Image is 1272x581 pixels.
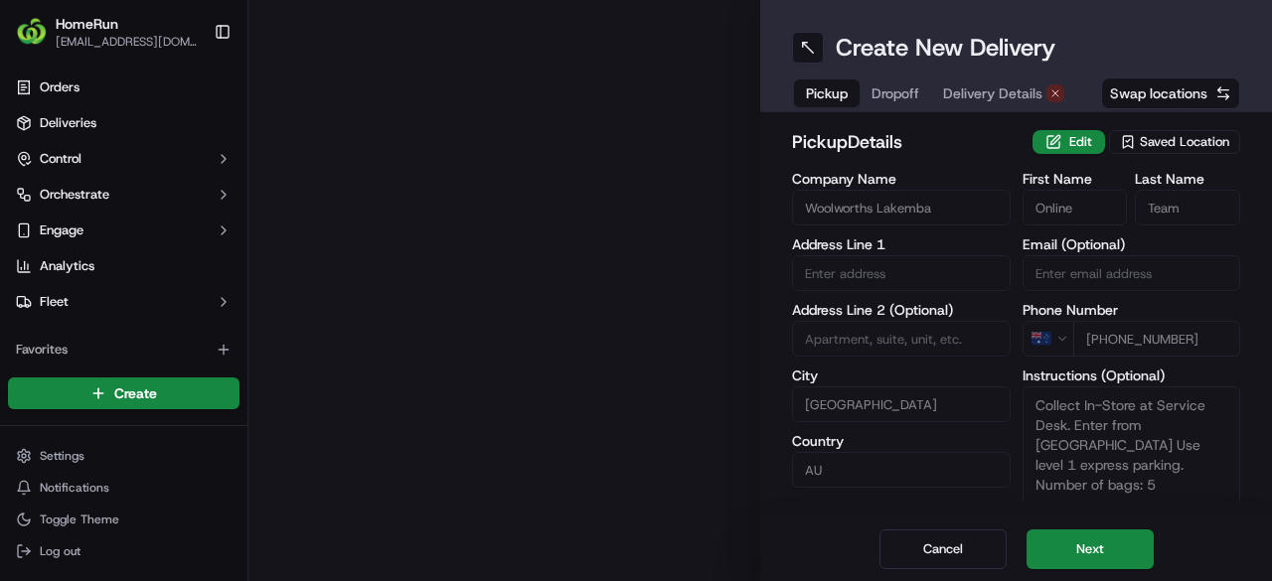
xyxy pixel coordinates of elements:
[8,215,239,246] button: Engage
[1135,172,1240,186] label: Last Name
[879,529,1007,569] button: Cancel
[40,150,81,168] span: Control
[1023,386,1241,535] textarea: Collect In-Store at Service Desk. Enter from [GEOGRAPHIC_DATA] Use level 1 express parking. Numbe...
[792,255,1011,291] input: Enter address
[1110,83,1207,103] span: Swap locations
[792,386,1011,422] input: Enter city
[40,543,80,559] span: Log out
[1023,368,1241,382] label: Instructions (Optional)
[806,83,848,103] span: Pickup
[40,114,96,132] span: Deliveries
[943,83,1042,103] span: Delivery Details
[16,16,48,48] img: HomeRun
[792,303,1011,317] label: Address Line 2 (Optional)
[8,377,239,409] button: Create
[40,221,83,239] span: Engage
[1023,303,1241,317] label: Phone Number
[8,334,239,365] div: Favorites
[792,368,1011,382] label: City
[792,434,1011,448] label: Country
[1101,77,1240,109] button: Swap locations
[836,32,1055,64] h1: Create New Delivery
[8,72,239,103] a: Orders
[1109,128,1240,156] button: Saved Location
[792,190,1011,225] input: Enter company name
[1023,172,1128,186] label: First Name
[792,452,1011,488] input: Enter country
[1073,321,1241,357] input: Enter phone number
[8,286,239,318] button: Fleet
[114,383,157,403] span: Create
[8,442,239,470] button: Settings
[40,257,94,275] span: Analytics
[40,480,109,496] span: Notifications
[8,107,239,139] a: Deliveries
[1135,190,1240,225] input: Enter last name
[792,128,1021,156] h2: pickup Details
[872,83,919,103] span: Dropoff
[56,14,118,34] button: HomeRun
[40,293,69,311] span: Fleet
[8,8,206,56] button: HomeRunHomeRun[EMAIL_ADDRESS][DOMAIN_NAME]
[1023,255,1241,291] input: Enter email address
[792,500,897,513] label: State
[1033,130,1105,154] button: Edit
[56,34,198,50] button: [EMAIL_ADDRESS][DOMAIN_NAME]
[1140,133,1229,151] span: Saved Location
[40,448,84,464] span: Settings
[1023,190,1128,225] input: Enter first name
[8,250,239,282] a: Analytics
[8,143,239,175] button: Control
[792,237,1011,251] label: Address Line 1
[40,511,119,527] span: Toggle Theme
[40,78,79,96] span: Orders
[1023,237,1241,251] label: Email (Optional)
[8,537,239,565] button: Log out
[1027,529,1154,569] button: Next
[905,500,1011,513] label: Zip Code
[792,321,1011,357] input: Apartment, suite, unit, etc.
[8,179,239,211] button: Orchestrate
[40,186,109,204] span: Orchestrate
[8,474,239,502] button: Notifications
[8,506,239,533] button: Toggle Theme
[792,172,1011,186] label: Company Name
